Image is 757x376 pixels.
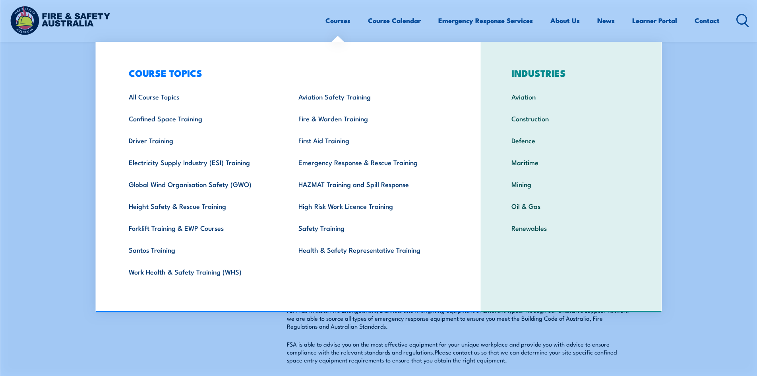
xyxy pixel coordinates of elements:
h3: COURSE TOPICS [116,67,456,78]
a: Aviation Safety Training [286,86,456,107]
a: Aviation [499,86,643,107]
a: Defence [499,129,643,151]
a: High Risk Work Licence Training [286,195,456,217]
a: Driver Training [116,129,286,151]
a: Maritime [499,151,643,173]
a: Learner Portal [632,10,677,31]
a: Forklift Training & EWP Courses [116,217,286,239]
a: About Us [550,10,580,31]
a: News [597,10,615,31]
a: Contact [695,10,720,31]
a: Oil & Gas [499,195,643,217]
a: Work Health & Safety Training (WHS) [116,261,286,282]
p: FSA is able to advise you on the most effective equipment for your unique workplace and provide y... [287,340,633,364]
p: FSA has in stock Fire Extinguishers, Blankets and firefighting equipment of different types. Thro... [287,306,633,330]
a: Height Safety & Rescue Training [116,195,286,217]
a: Fire & Warden Training [286,107,456,129]
a: All Course Topics [116,86,286,107]
a: First Aid Training [286,129,456,151]
a: Course Calendar [368,10,421,31]
a: Renewables [499,217,643,239]
a: Emergency Response & Rescue Training [286,151,456,173]
a: Health & Safety Representative Training [286,239,456,261]
a: Confined Space Training [116,107,286,129]
a: HAZMAT Training and Spill Response [286,173,456,195]
a: Construction [499,107,643,129]
a: Safety Training [286,217,456,239]
a: Emergency Response Services [438,10,533,31]
a: Santos Training [116,239,286,261]
a: Mining [499,173,643,195]
h3: INDUSTRIES [499,67,643,78]
a: Electricity Supply Industry (ESI) Training [116,151,286,173]
a: Global Wind Organisation Safety (GWO) [116,173,286,195]
a: Courses [325,10,350,31]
